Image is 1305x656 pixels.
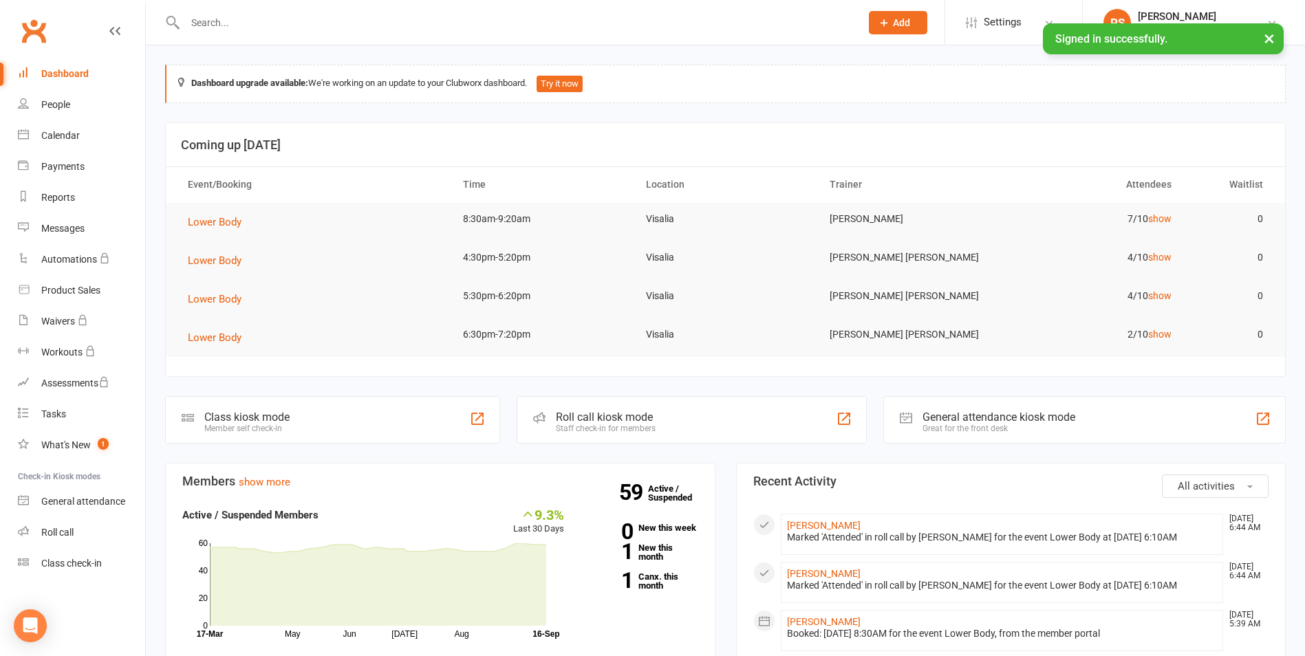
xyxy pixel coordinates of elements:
[585,570,633,591] strong: 1
[787,568,861,579] a: [PERSON_NAME]
[1000,203,1183,235] td: 7/10
[984,7,1022,38] span: Settings
[634,280,817,312] td: Visalia
[451,318,634,351] td: 6:30pm-7:20pm
[18,58,145,89] a: Dashboard
[41,254,97,265] div: Automations
[204,424,290,433] div: Member self check-in
[188,291,251,307] button: Lower Body
[98,438,109,450] span: 1
[1178,480,1235,492] span: All activities
[1000,167,1183,202] th: Attendees
[787,532,1218,543] div: Marked 'Attended' in roll call by [PERSON_NAME] for the event Lower Body at [DATE] 6:10AM
[18,399,145,430] a: Tasks
[41,558,102,569] div: Class check-in
[1184,203,1275,235] td: 0
[869,11,927,34] button: Add
[1222,611,1268,628] time: [DATE] 5:39 AM
[556,411,656,424] div: Roll call kiosk mode
[648,474,709,512] a: 59Active / Suspended
[18,548,145,579] a: Class kiosk mode
[817,203,1000,235] td: [PERSON_NAME]
[18,244,145,275] a: Automations
[585,541,633,562] strong: 1
[1184,318,1275,351] td: 0
[165,65,1286,103] div: We're working on an update to your Clubworx dashboard.
[585,572,698,590] a: 1Canx. this month
[181,13,851,32] input: Search...
[1257,23,1282,53] button: ×
[634,318,817,351] td: Visalia
[41,316,75,327] div: Waivers
[181,138,1270,152] h3: Coming up [DATE]
[513,507,564,536] div: Last 30 Days
[634,167,817,202] th: Location
[14,609,47,642] div: Open Intercom Messenger
[1162,474,1269,498] button: All activities
[1148,252,1172,263] a: show
[817,167,1000,202] th: Trainer
[41,378,109,389] div: Assessments
[585,523,698,532] a: 0New this week
[188,216,241,228] span: Lower Body
[1148,213,1172,224] a: show
[41,223,85,234] div: Messages
[188,293,241,305] span: Lower Body
[787,628,1218,639] div: Booked: [DATE] 8:30AM for the event Lower Body, from the member portal
[753,474,1269,488] h3: Recent Activity
[1000,241,1183,274] td: 4/10
[18,275,145,306] a: Product Sales
[1103,9,1131,36] div: PS
[1222,514,1268,532] time: [DATE] 6:44 AM
[18,120,145,151] a: Calendar
[41,347,83,358] div: Workouts
[513,507,564,522] div: 9.3%
[1184,167,1275,202] th: Waitlist
[585,521,633,542] strong: 0
[41,285,100,296] div: Product Sales
[41,496,125,507] div: General attendance
[787,580,1218,591] div: Marked 'Attended' in roll call by [PERSON_NAME] for the event Lower Body at [DATE] 6:10AM
[41,130,80,141] div: Calendar
[18,151,145,182] a: Payments
[817,280,1000,312] td: [PERSON_NAME] [PERSON_NAME]
[451,203,634,235] td: 8:30am-9:20am
[18,368,145,399] a: Assessments
[188,254,241,267] span: Lower Body
[188,329,251,346] button: Lower Body
[41,408,66,419] div: Tasks
[41,192,75,203] div: Reports
[893,17,910,28] span: Add
[537,76,583,92] button: Try it now
[191,78,308,88] strong: Dashboard upgrade available:
[1148,329,1172,340] a: show
[188,214,251,230] button: Lower Body
[817,241,1000,274] td: [PERSON_NAME] [PERSON_NAME]
[18,430,145,461] a: What's New1
[18,213,145,244] a: Messages
[787,616,861,627] a: [PERSON_NAME]
[188,331,241,344] span: Lower Body
[451,241,634,274] td: 4:30pm-5:20pm
[585,543,698,561] a: 1New this month
[1184,280,1275,312] td: 0
[41,439,91,450] div: What's New
[182,509,319,521] strong: Active / Suspended Members
[17,14,51,48] a: Clubworx
[619,482,648,503] strong: 59
[41,68,89,79] div: Dashboard
[1184,241,1275,274] td: 0
[18,486,145,517] a: General attendance kiosk mode
[451,167,634,202] th: Time
[923,411,1075,424] div: General attendance kiosk mode
[204,411,290,424] div: Class kiosk mode
[451,280,634,312] td: 5:30pm-6:20pm
[41,99,70,110] div: People
[923,424,1075,433] div: Great for the front desk
[18,89,145,120] a: People
[18,337,145,368] a: Workouts
[1148,290,1172,301] a: show
[1138,23,1266,35] div: Maxout Personal Training LLC
[634,241,817,274] td: Visalia
[18,517,145,548] a: Roll call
